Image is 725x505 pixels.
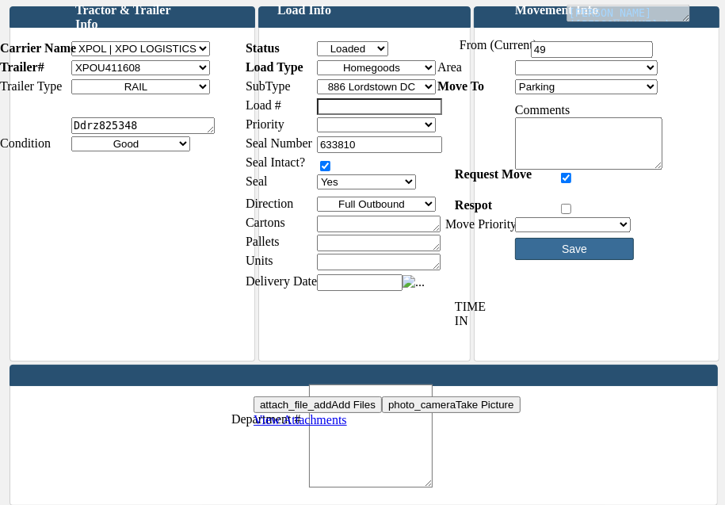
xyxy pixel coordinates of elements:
span: From (Current) [460,38,537,52]
span: Area [437,60,462,75]
span: Move Priority [445,217,517,231]
span: Priority [246,117,284,132]
span: Load # [246,98,281,113]
span: Direction [246,197,293,211]
span: Tractor & Trailer Info [75,3,174,32]
textarea: Ddrz825348 [71,117,215,134]
span: Pallets [246,235,280,249]
span: Seal Number [246,136,312,151]
span: photo_camera [388,399,456,411]
span: Status [246,41,280,55]
img: ... [403,275,425,289]
span: Movement Info [515,3,598,17]
button: attach_file_addAdd Files [254,396,382,413]
span: Load Type [246,60,303,75]
span: Delivery Date [246,274,317,289]
span: Department # [231,412,301,427]
span: Comments [515,103,570,117]
span: SubType [246,79,291,94]
span: Units [246,254,273,268]
span: Cartons [246,216,285,230]
a: View Attachments [254,413,347,427]
span: Respot [455,198,554,212]
span: Request Move [455,167,554,182]
span: Seal [246,174,268,189]
span: Load Info [277,3,331,17]
span: TIME IN [455,300,498,328]
span: attach_file_add [260,399,331,411]
textarea: [PERSON_NAME] ([PERSON_NAME] ) [567,5,690,22]
input: Save [515,238,634,260]
span: Move To [437,79,484,94]
span: Seal Intact? [246,155,305,170]
button: photo_cameraTake Picture [382,396,521,413]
